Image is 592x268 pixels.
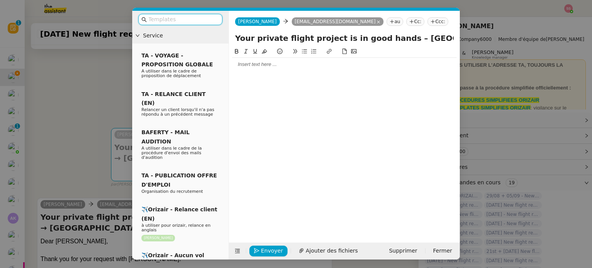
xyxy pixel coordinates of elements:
span: TA - VOYAGE - PROPOSITION GLOBALE [141,52,213,67]
input: Templates [148,15,218,24]
span: ✈️Orizair - Relance client (EN) [141,206,217,221]
span: Organisation du recrutement [141,189,203,194]
span: Ajouter des fichiers [306,246,358,255]
span: A utiliser dans le cadre de proposition de déplacement [141,69,201,78]
button: Envoyer [249,246,288,256]
button: Supprimer [384,246,422,256]
span: ✈️Orizair - Aucun vol disponible (FR) [141,252,204,267]
nz-tag: [EMAIL_ADDRESS][DOMAIN_NAME] [292,17,384,26]
span: A utiliser dans le cadre de la procédure d'envoi des mails d'audition [141,146,202,160]
span: Service [143,31,225,40]
span: BAFERTY - MAIL AUDITION [141,129,190,144]
nz-tag: Cc: [406,17,424,26]
span: TA - RELANCE CLIENT (EN) [141,91,206,106]
span: Envoyer [261,246,283,255]
button: Fermer [429,246,457,256]
span: [PERSON_NAME] [238,19,277,24]
span: à utiliser pour orizair, relance en anglais [141,223,210,233]
input: Subject [235,32,454,44]
span: Relancer un client lorsqu'il n'a pas répondu à un précédent message [141,107,214,117]
nz-tag: [PERSON_NAME] [141,235,175,241]
nz-tag: Ccc: [427,17,448,26]
button: Ajouter des fichiers [294,246,362,256]
span: Fermer [433,246,452,255]
span: TA - PUBLICATION OFFRE D'EMPLOI [141,172,217,187]
div: Service [132,28,229,43]
span: Supprimer [389,246,417,255]
nz-tag: au [387,17,403,26]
